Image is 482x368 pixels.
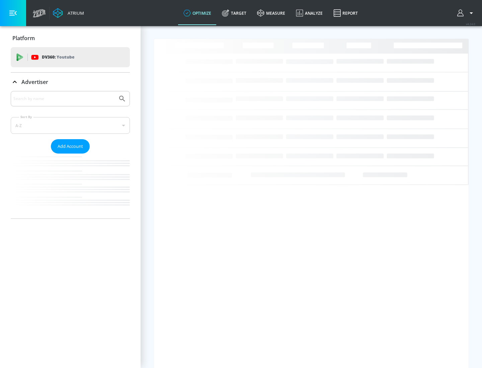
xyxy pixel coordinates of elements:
div: A-Z [11,117,130,134]
p: DV360: [42,54,74,61]
a: Report [328,1,363,25]
input: Search by name [13,94,115,103]
div: Platform [11,29,130,48]
p: Platform [12,34,35,42]
p: Youtube [57,54,74,61]
a: optimize [178,1,217,25]
div: Advertiser [11,91,130,218]
div: Advertiser [11,73,130,91]
button: Add Account [51,139,90,154]
span: Add Account [58,143,83,150]
nav: list of Advertiser [11,154,130,218]
div: DV360: Youtube [11,47,130,67]
p: Advertiser [21,78,48,86]
a: Analyze [291,1,328,25]
div: Atrium [65,10,84,16]
span: v 4.24.0 [466,22,475,26]
a: Target [217,1,252,25]
a: Atrium [53,8,84,18]
label: Sort By [19,115,33,119]
a: measure [252,1,291,25]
